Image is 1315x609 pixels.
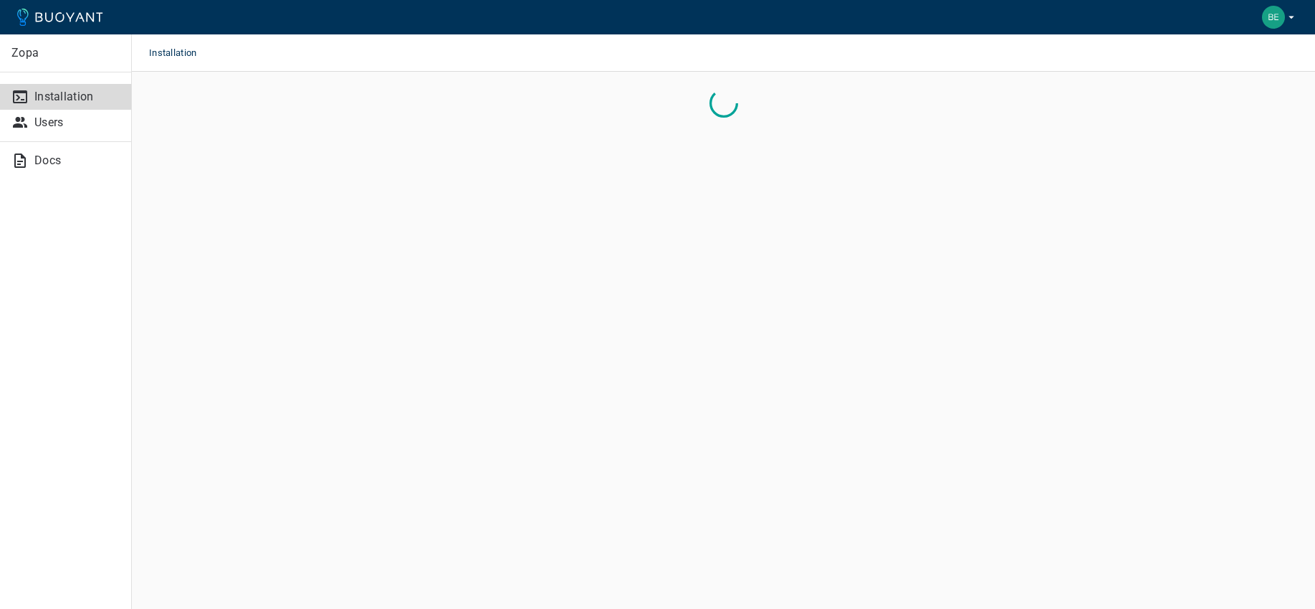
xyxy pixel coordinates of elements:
[1262,6,1285,29] img: Ben Wilder
[149,34,214,72] span: Installation
[34,115,120,130] p: Users
[34,154,120,168] p: Docs
[11,46,120,60] p: Zopa
[34,90,120,104] p: Installation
